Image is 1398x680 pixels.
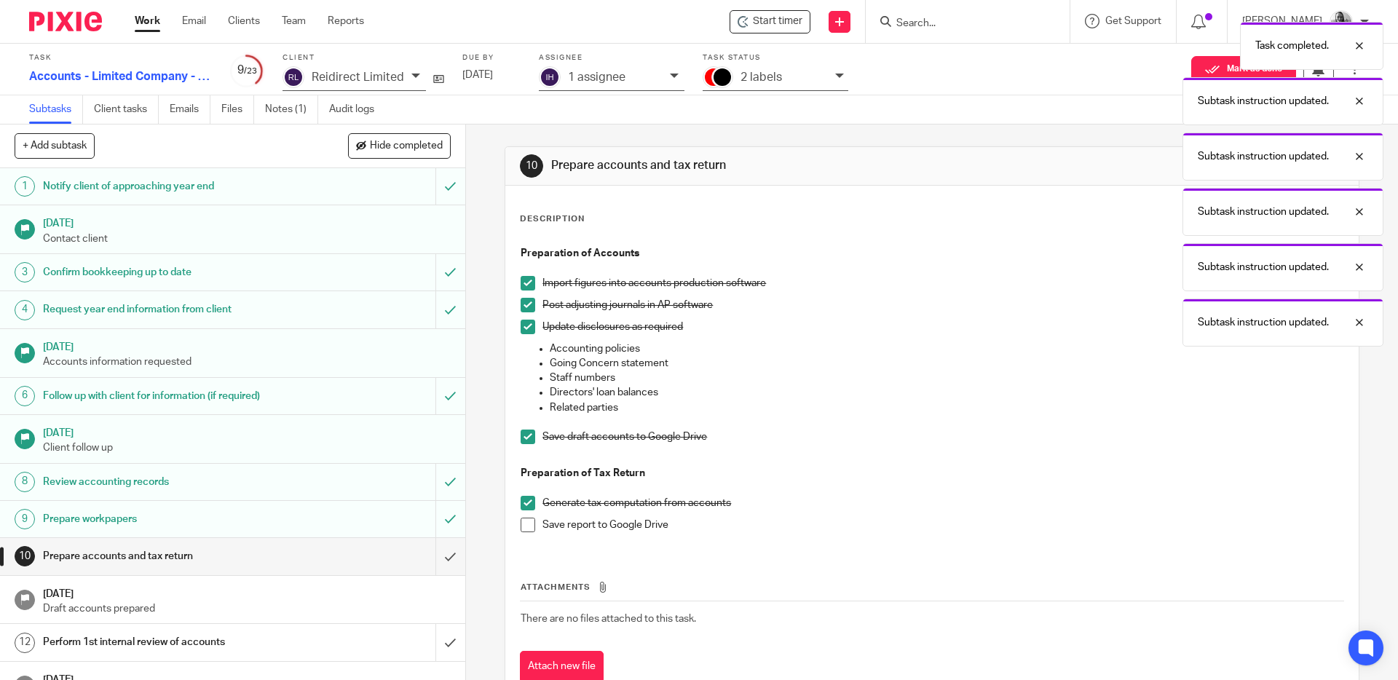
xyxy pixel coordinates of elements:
img: svg%3E [539,66,561,88]
span: Hide completed [370,141,443,152]
h1: [DATE] [43,583,451,601]
div: 4 [15,300,35,320]
a: Work [135,14,160,28]
div: Reidirect Limited - Accounts - Limited Company - 2024 [730,10,810,33]
p: Subtask instruction updated. [1198,94,1329,108]
p: Draft accounts prepared [43,601,451,616]
button: Hide completed [348,133,451,158]
h1: Prepare accounts and tax return [43,545,295,567]
a: Emails [170,95,210,124]
p: Import figures into accounts production software [542,276,1343,290]
div: 9 [229,62,264,79]
p: Reidirect Limited [312,71,404,84]
div: 9 [15,509,35,529]
label: Assignee [539,53,684,63]
button: + Add subtask [15,133,95,158]
div: 10 [15,546,35,566]
p: Update disclosures as required [542,320,1343,334]
p: Task completed. [1255,39,1329,53]
p: Post adjusting journals in AP software [542,298,1343,312]
span: Attachments [521,583,591,591]
p: Staff numbers [550,371,1343,385]
strong: Preparation of Tax Return [521,468,645,478]
a: Client tasks [94,95,159,124]
div: 1 [15,176,35,197]
h1: Follow up with client for information (if required) [43,385,295,407]
strong: Preparation of Accounts [521,248,639,258]
h1: [DATE] [43,336,451,355]
a: Notes (1) [265,95,318,124]
h1: Confirm bookkeeping up to date [43,261,295,283]
p: Going Concern statement [550,356,1343,371]
a: Clients [228,14,260,28]
a: Subtasks [29,95,83,124]
span: There are no files attached to this task. [521,614,696,624]
p: Save report to Google Drive [542,518,1343,532]
p: Subtask instruction updated. [1198,149,1329,164]
label: Client [283,53,444,63]
p: Save draft accounts to Google Drive [542,430,1343,444]
h1: [DATE] [43,422,451,440]
p: Description [520,213,585,225]
div: 8 [15,472,35,492]
img: svg%3E [283,66,304,88]
a: Reports [328,14,364,28]
p: Subtask instruction updated. [1198,315,1329,330]
p: Client follow up [43,440,451,455]
h1: Notify client of approaching year end [43,175,295,197]
h1: Request year end information from client [43,299,295,320]
p: Accounts information requested [43,355,451,369]
h1: Review accounting records [43,471,295,493]
p: Generate tax computation from accounts [542,496,1343,510]
p: 1 assignee [568,71,625,84]
div: 3 [15,262,35,282]
p: Subtask instruction updated. [1198,260,1329,274]
label: Task [29,53,211,63]
img: Pixie [29,12,102,31]
span: [DATE] [462,70,493,80]
a: Audit logs [329,95,385,124]
img: IMG_9585.jpg [1330,10,1353,33]
div: 10 [520,154,543,178]
p: Accounting policies [550,341,1343,356]
div: 6 [15,386,35,406]
h1: [DATE] [43,213,451,231]
p: Subtask instruction updated. [1198,205,1329,219]
small: /23 [244,67,257,75]
p: Related parties [550,400,1343,415]
a: Email [182,14,206,28]
a: Team [282,14,306,28]
h1: Prepare accounts and tax return [551,158,963,173]
label: Due by [462,53,521,63]
p: Directors' loan balances [550,385,1343,400]
h1: Perform 1st internal review of accounts [43,631,295,653]
div: 12 [15,633,35,653]
a: Files [221,95,254,124]
p: Contact client [43,232,451,246]
h1: Prepare workpapers [43,508,295,530]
